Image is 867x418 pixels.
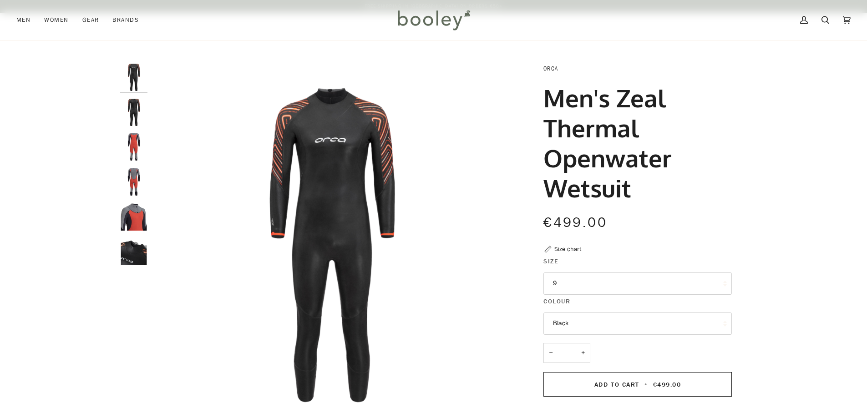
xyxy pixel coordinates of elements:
[543,257,558,266] span: Size
[543,312,732,335] button: Black
[543,297,570,306] span: Colour
[16,15,30,25] span: Men
[44,15,68,25] span: Women
[120,203,147,231] img: Orca Men's Zeal Thermal Openwater Wetsuit Black - Booley Galway
[120,133,147,161] img: Orca Men's Zeal Thermal Openwater Wetsuit Black - Booley Galway
[543,272,732,295] button: 9
[554,244,581,254] div: Size chart
[653,380,681,389] span: €499.00
[576,343,590,363] button: +
[543,343,590,363] input: Quantity
[543,65,558,72] a: Orca
[394,7,473,33] img: Booley
[120,64,147,91] img: Orca Men's Zeal Thermal Openwater Wetsuit Black - Booley Galway
[543,213,607,232] span: €499.00
[120,168,147,196] img: Orca Men's Zeal Thermal Openwater Wetsuit Black - Booley Galway
[543,372,732,397] button: Add to Cart • €499.00
[112,15,139,25] span: Brands
[543,343,558,363] button: −
[82,15,99,25] span: Gear
[120,99,147,126] img: Orca Men's Zeal Thermal Openwater Wetsuit Black - Booley Galway
[120,238,147,265] img: Orca Men's Zeal Thermal Openwater Wetsuit Black - Booley Galway
[594,380,639,389] span: Add to Cart
[543,83,725,203] h1: Men's Zeal Thermal Openwater Wetsuit
[642,380,650,389] span: •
